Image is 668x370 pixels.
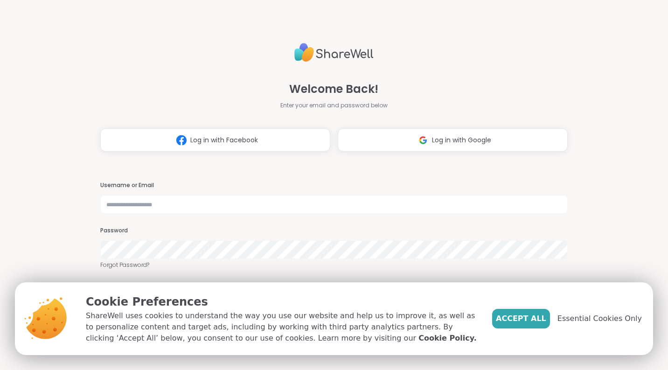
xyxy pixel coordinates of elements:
span: Accept All [496,313,546,324]
span: Log in with Facebook [190,135,258,145]
img: ShareWell Logo [294,39,374,66]
a: Cookie Policy. [418,333,476,344]
span: Enter your email and password below [280,101,388,110]
span: Log in with Google [432,135,491,145]
p: Cookie Preferences [86,293,477,310]
span: Welcome Back! [289,81,378,98]
span: Essential Cookies Only [557,313,642,324]
button: Log in with Facebook [100,128,330,152]
a: Forgot Password? [100,261,568,269]
button: Log in with Google [338,128,568,152]
img: ShareWell Logomark [414,132,432,149]
button: Accept All [492,309,550,328]
p: ShareWell uses cookies to understand the way you use our website and help us to improve it, as we... [86,310,477,344]
h3: Username or Email [100,182,568,189]
img: ShareWell Logomark [173,132,190,149]
h3: Password [100,227,568,235]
